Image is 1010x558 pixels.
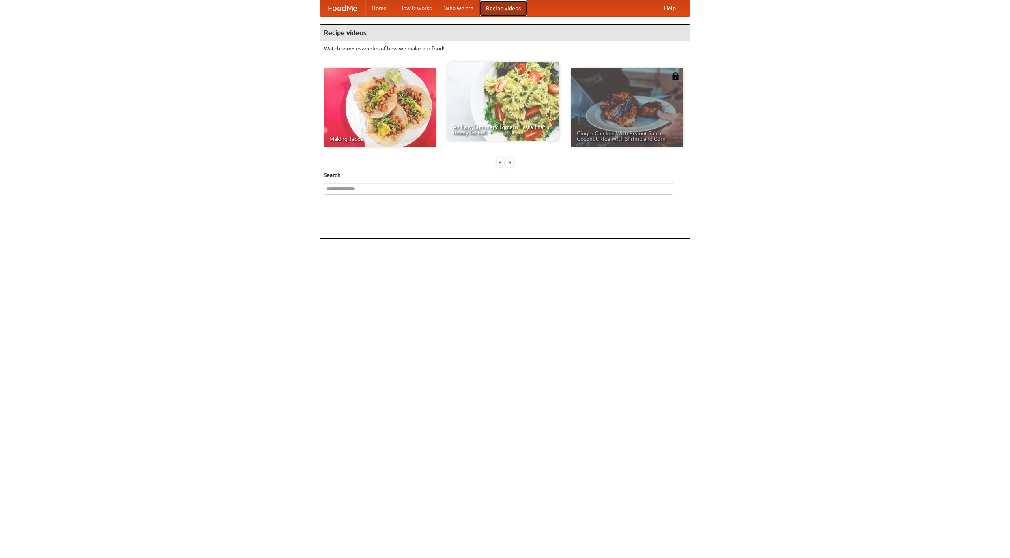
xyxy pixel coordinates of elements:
span: Making Tacos [329,136,430,142]
div: « [497,157,504,167]
a: How it works [393,0,438,16]
img: 483408.png [671,72,679,80]
div: » [506,157,513,167]
a: Making Tacos [324,68,436,147]
p: Watch some examples of how we make our food! [324,45,686,52]
span: An Easy, Summery Tomato Pasta That's Ready for Fall [453,124,554,135]
a: FoodMe [320,0,365,16]
a: Home [365,0,393,16]
a: Recipe videos [480,0,527,16]
h4: Recipe videos [320,25,690,41]
a: Help [658,0,682,16]
h5: Search [324,171,686,179]
a: Who we are [438,0,480,16]
a: An Easy, Summery Tomato Pasta That's Ready for Fall [447,62,559,141]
